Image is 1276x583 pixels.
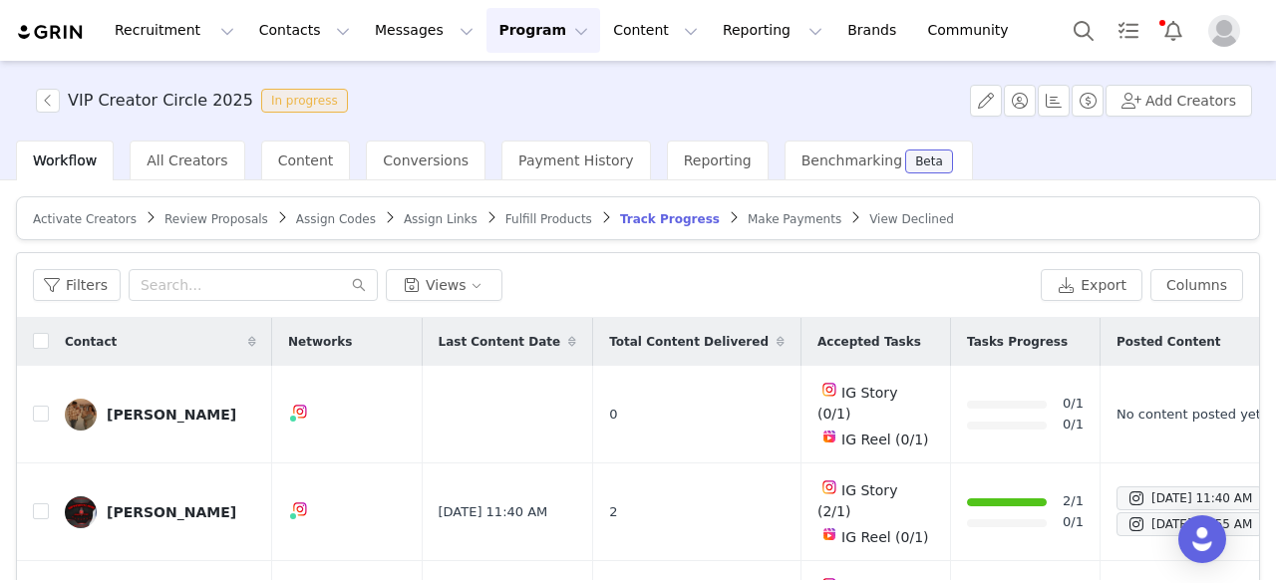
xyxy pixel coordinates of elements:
[352,278,366,292] i: icon: search
[33,152,97,168] span: Workflow
[1116,333,1221,351] span: Posted Content
[869,212,954,226] span: View Declined
[65,496,97,528] img: 1404ad07-9020-4c7a-a350-de78fafb0ce6.jpg
[609,333,769,351] span: Total Content Delivered
[36,89,356,113] span: [object Object]
[278,152,334,168] span: Content
[841,432,929,447] span: IG Reel (0/1)
[518,152,634,168] span: Payment History
[129,269,378,301] input: Search...
[1208,15,1240,47] img: placeholder-profile.jpg
[1041,269,1142,301] button: Export
[107,407,236,423] div: [PERSON_NAME]
[439,333,561,351] span: Last Content Date
[33,212,137,226] span: Activate Creators
[609,405,617,425] span: 0
[821,429,837,444] img: instagram-reels.svg
[292,501,308,517] img: instagram.svg
[164,212,268,226] span: Review Proposals
[821,526,837,542] img: instagram-reels.svg
[1062,8,1106,53] button: Search
[684,152,752,168] span: Reporting
[288,333,352,351] span: Networks
[363,8,485,53] button: Messages
[404,212,478,226] span: Assign Links
[439,502,548,522] span: [DATE] 11:40 AM
[609,502,617,522] span: 2
[292,404,308,420] img: instagram.svg
[1151,8,1195,53] button: Notifications
[841,529,929,545] span: IG Reel (0/1)
[1063,491,1084,512] a: 2/1
[247,8,362,53] button: Contacts
[65,496,256,528] a: [PERSON_NAME]
[68,89,253,113] h3: VIP Creator Circle 2025
[65,333,117,351] span: Contact
[147,152,227,168] span: All Creators
[383,152,469,168] span: Conversions
[1196,15,1260,47] button: Profile
[65,399,97,431] img: 4ffbbaaf-164e-468b-9fbe-c4d7cbc26848.jpg
[296,212,376,226] span: Assign Codes
[601,8,710,53] button: Content
[33,269,121,301] button: Filters
[16,23,86,42] img: grin logo
[1126,486,1252,510] div: [DATE] 11:40 AM
[817,333,921,351] span: Accepted Tasks
[801,152,902,168] span: Benchmarking
[1107,8,1150,53] a: Tasks
[486,8,600,53] button: Program
[1063,394,1084,415] a: 0/1
[821,382,837,398] img: instagram.svg
[103,8,246,53] button: Recruitment
[505,212,592,226] span: Fulfill Products
[107,504,236,520] div: [PERSON_NAME]
[386,269,502,301] button: Views
[835,8,914,53] a: Brands
[817,385,897,422] span: IG Story (0/1)
[1106,85,1252,117] button: Add Creators
[711,8,834,53] button: Reporting
[821,479,837,495] img: instagram.svg
[1150,269,1243,301] button: Columns
[967,333,1068,351] span: Tasks Progress
[620,212,720,226] span: Track Progress
[65,399,256,431] a: [PERSON_NAME]
[915,155,943,167] div: Beta
[916,8,1030,53] a: Community
[817,482,897,519] span: IG Story (2/1)
[748,212,841,226] span: Make Payments
[261,89,348,113] span: In progress
[1178,515,1226,563] div: Open Intercom Messenger
[1126,512,1252,536] div: [DATE] 11:55 AM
